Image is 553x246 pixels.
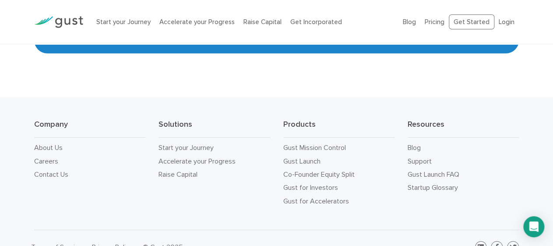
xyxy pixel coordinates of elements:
a: Gust Launch [283,157,321,165]
a: Pricing [425,18,444,26]
a: Support [408,157,432,165]
a: Start your Journey [96,18,151,26]
img: Gust Logo [34,16,83,28]
a: Gust Launch FAQ [408,170,459,178]
a: About Us [34,143,63,152]
h3: Products [283,119,394,138]
a: Gust for Investors [283,183,338,192]
div: Open Intercom Messenger [523,216,544,237]
a: Contact Us [34,170,68,178]
a: Raise Capital [159,170,197,178]
h3: Resources [408,119,519,138]
a: Raise Capital [243,18,282,26]
a: Accelerate your Progress [159,157,236,165]
a: Accelerate your Progress [159,18,235,26]
a: Start your Journey [159,143,214,152]
a: Login [499,18,514,26]
a: Blog [408,143,421,152]
a: Startup Glossary [408,183,458,192]
a: Gust for Accelerators [283,197,349,205]
a: Blog [403,18,416,26]
h3: Company [34,119,145,138]
a: Co-Founder Equity Split [283,170,355,178]
a: Get Started [449,14,494,30]
h3: Solutions [159,119,270,138]
a: Careers [34,157,58,165]
a: Gust Mission Control [283,143,346,152]
a: Get Incorporated [290,18,342,26]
